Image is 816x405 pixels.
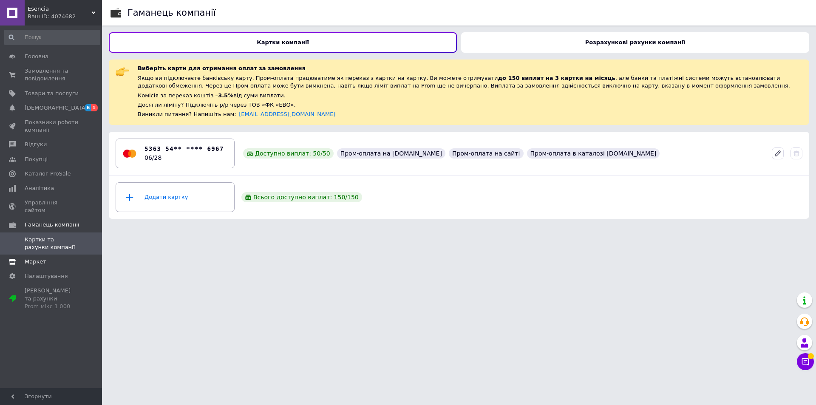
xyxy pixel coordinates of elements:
[85,104,91,111] span: 6
[257,39,309,45] b: Картки компанії
[121,184,229,210] div: Додати картку
[241,192,362,202] div: Всього доступно виплат: 150 / 150
[91,104,98,111] span: 1
[585,39,685,45] b: Розрахункові рахунки компанії
[25,272,68,280] span: Налаштування
[243,148,334,159] div: Доступно виплат: 50 / 50
[25,199,79,214] span: Управління сайтом
[25,170,71,178] span: Каталог ProSale
[25,67,79,82] span: Замовлення та повідомлення
[25,221,79,229] span: Гаманець компанії
[25,141,47,148] span: Відгуки
[25,119,79,134] span: Показники роботи компанії
[25,53,48,60] span: Головна
[25,104,88,112] span: [DEMOGRAPHIC_DATA]
[25,287,79,310] span: [PERSON_NAME] та рахунки
[218,92,233,99] span: 3.5%
[138,110,802,118] div: Виникли питання? Напишіть нам:
[25,184,54,192] span: Аналітика
[138,65,306,71] span: Виберіть карти для отримання оплат за замовлення
[797,353,814,370] button: Чат з покупцем
[138,92,802,100] div: Комісія за переказ коштів – від суми виплати.
[144,154,161,161] time: 06/28
[127,8,216,17] div: Гаманець компанії
[449,148,524,159] div: Пром-оплата на сайті
[28,13,102,20] div: Ваш ID: 4074682
[498,75,615,81] span: до 150 виплат на 3 картки на місяць
[138,74,802,90] div: Якщо ви підключаєте банківську карту, Пром-оплата працюватиме як переказ з картки на картку. Ви м...
[239,111,335,117] a: [EMAIL_ADDRESS][DOMAIN_NAME]
[527,148,660,159] div: Пром-оплата в каталозі [DOMAIN_NAME]
[25,90,79,97] span: Товари та послуги
[337,148,445,159] div: Пром-оплата на [DOMAIN_NAME]
[25,303,79,310] div: Prom мікс 1 000
[138,101,802,109] div: Досягли ліміту? Підключіть р/р через ТОВ «ФК «ЕВО».
[4,30,100,45] input: Пошук
[28,5,91,13] span: Esencia
[116,65,129,78] img: :point_right:
[25,156,48,163] span: Покупці
[25,236,79,251] span: Картки та рахунки компанії
[25,258,46,266] span: Маркет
